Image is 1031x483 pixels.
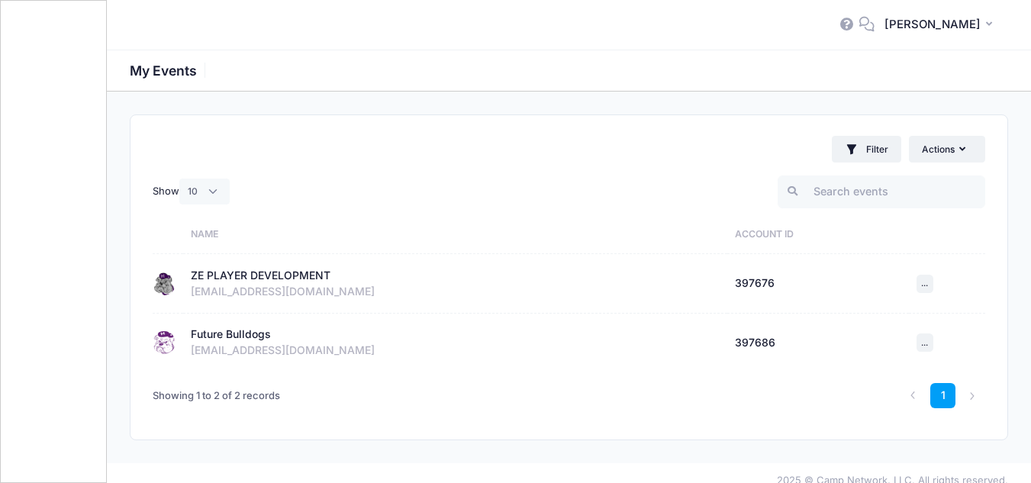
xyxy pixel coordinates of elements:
button: Filter [832,136,901,163]
img: ZE PLAYER DEVELOPMENT [153,272,176,295]
button: [PERSON_NAME] [875,8,1008,43]
div: [EMAIL_ADDRESS][DOMAIN_NAME] [191,284,720,300]
button: ... [917,333,933,352]
div: [EMAIL_ADDRESS][DOMAIN_NAME] [191,343,720,359]
input: Search events [778,175,985,208]
div: Showing 1 to 2 of 2 records [153,378,280,414]
th: Account ID: activate to sort column ascending [727,214,909,254]
td: 397686 [727,314,909,372]
button: ... [917,275,933,293]
select: Show [179,179,230,204]
span: ... [921,337,928,348]
span: [PERSON_NAME] [884,16,981,33]
a: 1 [930,383,955,408]
th: Name: activate to sort column ascending [183,214,727,254]
div: Future Bulldogs [191,327,271,343]
label: Show [153,179,230,204]
button: Actions [909,136,985,162]
div: ZE PLAYER DEVELOPMENT [191,268,330,284]
img: Future Bulldogs [153,331,176,354]
td: 397676 [727,254,909,314]
span: ... [921,278,928,288]
h1: My Events [130,63,210,79]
